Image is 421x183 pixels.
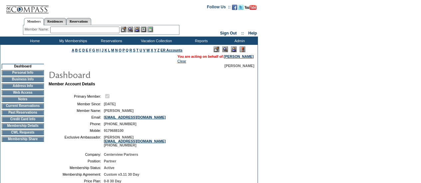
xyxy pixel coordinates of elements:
a: X [151,48,153,52]
a: G [92,48,95,52]
a: D [82,48,85,52]
a: Q [126,48,128,52]
a: Become our fan on Facebook [232,7,237,11]
img: Impersonate [134,27,140,32]
div: Member Name: [25,27,50,32]
img: Log Concern/Member Elevation [240,46,245,52]
td: Web Access [2,90,44,95]
td: Past Reservations [2,110,44,115]
span: [PERSON_NAME] [225,64,254,68]
a: Follow us on Twitter [238,7,244,11]
a: I [100,48,101,52]
td: Primary Member: [51,93,101,99]
span: :: [241,31,244,36]
td: Address Info [2,83,44,89]
span: Active [104,166,114,170]
span: [PERSON_NAME] [104,109,133,113]
b: Member Account Details [49,82,95,86]
td: Membership Agreement: [51,172,101,176]
td: Price Plan: [51,179,101,183]
td: Member Name: [51,109,101,113]
a: L [108,48,110,52]
td: Personal Info [2,70,44,75]
a: K [105,48,107,52]
a: N [115,48,118,52]
img: b_edit.gif [121,27,126,32]
a: Sign Out [220,31,237,36]
a: Members [24,18,44,25]
a: E [86,48,88,52]
a: A [72,48,74,52]
td: Membership Status: [51,166,101,170]
span: 0-0 30 Day [104,179,121,183]
a: H [96,48,99,52]
span: [PERSON_NAME] [PHONE_NUMBER] [104,135,166,147]
a: S [133,48,135,52]
img: Reservations [141,27,146,32]
a: Z [157,48,160,52]
a: T [136,48,139,52]
td: Admin [220,37,258,45]
td: Phone: [51,122,101,126]
td: Current Reservations [2,103,44,109]
img: Subscribe to our YouTube Channel [245,5,257,10]
td: My Memberships [53,37,92,45]
td: Position: [51,159,101,163]
td: Mobile: [51,129,101,133]
td: Follow Us :: [207,4,231,12]
td: Notes [2,97,44,102]
a: Residences [44,18,66,25]
a: Subscribe to our YouTube Channel [245,7,257,11]
td: Membership Share [2,137,44,142]
a: [EMAIL_ADDRESS][DOMAIN_NAME] [104,115,166,119]
td: Membership Details [2,123,44,129]
img: pgTtlDashboard.gif [48,68,181,81]
span: 9179688100 [104,129,123,133]
td: Reservations [92,37,130,45]
td: Credit Card Info [2,117,44,122]
td: Business Info [2,77,44,82]
a: V [143,48,145,52]
img: View Mode [222,46,228,52]
img: View [127,27,133,32]
td: Email: [51,115,101,119]
td: CWL Requests [2,130,44,135]
span: [PHONE_NUMBER] [104,122,136,126]
td: Exclusive Ambassador: [51,135,101,147]
span: Partner [104,159,116,163]
a: U [139,48,142,52]
a: J [102,48,104,52]
img: b_calculator.gif [147,27,153,32]
span: Centerview Partners [104,152,138,156]
td: Member Since: [51,102,101,106]
a: M [111,48,114,52]
a: ER Accounts [160,48,182,52]
span: [DATE] [104,102,115,106]
img: Impersonate [231,46,237,52]
img: Edit Mode [214,46,219,52]
td: Reports [181,37,220,45]
td: Dashboard [2,64,44,69]
td: Home [15,37,53,45]
img: Become our fan on Facebook [232,5,237,10]
img: Follow us on Twitter [238,5,244,10]
a: F [89,48,92,52]
span: You are acting on behalf of: [177,54,254,58]
a: R [129,48,132,52]
a: [EMAIL_ADDRESS][DOMAIN_NAME] [104,139,166,143]
td: Vacation Collection [130,37,181,45]
span: Custom v3.11 30 Day [104,172,139,176]
a: Help [248,31,257,36]
a: Clear [177,59,186,63]
a: B [75,48,78,52]
a: [PERSON_NAME] [224,54,254,58]
a: P [122,48,125,52]
a: C [79,48,81,52]
a: W [146,48,150,52]
a: O [119,48,121,52]
td: Company: [51,152,101,156]
a: Y [154,48,156,52]
a: Reservations [66,18,91,25]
